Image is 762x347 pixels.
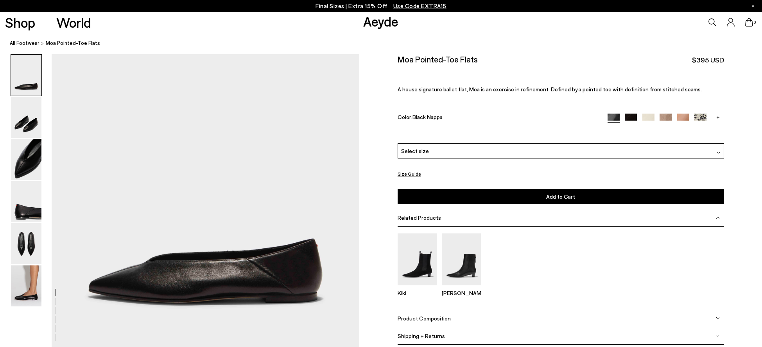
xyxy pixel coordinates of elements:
span: Select size [401,147,429,155]
span: Navigate to /collections/ss25-final-sizes [393,2,446,9]
a: All Footwear [10,39,39,47]
a: Shop [5,16,35,29]
button: Size Guide [398,169,421,179]
img: Moa Pointed-Toe Flats - Image 3 [11,139,41,180]
img: Moa Pointed-Toe Flats - Image 4 [11,181,41,222]
img: svg%3E [716,334,720,338]
img: svg%3E [716,216,720,220]
p: [PERSON_NAME] [442,290,481,296]
a: Kiki Suede Chelsea Boots Kiki [398,280,437,296]
img: Moa Pointed-Toe Flats - Image 6 [11,265,41,306]
img: Moa Pointed-Toe Flats - Image 1 [11,55,41,96]
a: World [56,16,91,29]
nav: breadcrumb [10,33,762,54]
span: Black Nappa [412,114,443,120]
span: Product Composition [398,315,451,322]
a: 0 [745,18,753,27]
p: Kiki [398,290,437,296]
span: 0 [753,20,757,25]
a: Aeyde [363,13,398,29]
span: Related Products [398,214,441,221]
a: Harriet Pointed Ankle Boots [PERSON_NAME] [442,280,481,296]
button: Add to Cart [398,189,724,204]
h2: Moa Pointed-Toe Flats [398,54,478,64]
img: svg%3E [716,316,720,320]
img: Moa Pointed-Toe Flats - Image 2 [11,97,41,138]
img: svg%3E [717,151,721,155]
img: Harriet Pointed Ankle Boots [442,233,481,285]
span: Shipping + Returns [398,333,445,339]
img: Moa Pointed-Toe Flats - Image 5 [11,223,41,264]
span: A house signature ballet flat, Moa is an exercise in refinement. Defined by a pointed toe with de... [398,86,702,93]
p: Final Sizes | Extra 15% Off [316,1,446,11]
span: $395 USD [692,55,724,65]
a: + [712,114,724,121]
span: Moa Pointed-Toe Flats [46,39,100,47]
img: Kiki Suede Chelsea Boots [398,233,437,285]
span: Add to Cart [546,193,575,200]
div: Color: [398,114,597,123]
